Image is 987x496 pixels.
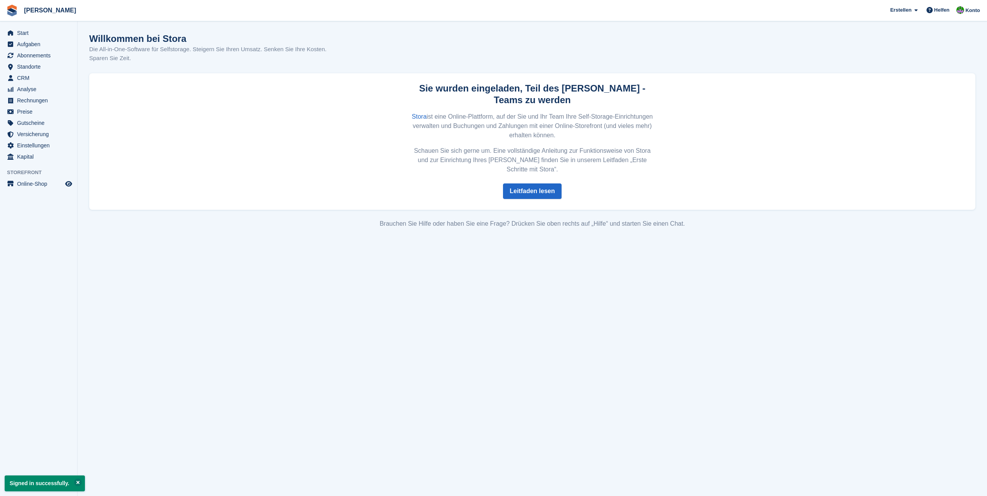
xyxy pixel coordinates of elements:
[4,129,73,140] a: menu
[965,7,980,14] span: Konto
[5,475,85,491] p: Signed in successfully.
[4,39,73,50] a: menu
[89,45,337,62] p: Die All-in-One-Software für Selfstorage. Steigern Sie Ihren Umsatz. Senken Sie Ihre Kosten. Spare...
[412,113,427,120] a: Stora
[17,178,64,189] span: Online-Shop
[7,169,77,176] span: Storefront
[17,39,64,50] span: Aufgaben
[17,140,64,151] span: Einstellungen
[934,6,950,14] span: Helfen
[410,146,655,174] p: Schauen Sie sich gerne um. Eine vollständige Anleitung zur Funktionsweise von Stora und zur Einri...
[4,151,73,162] a: menu
[17,118,64,128] span: Gutscheine
[17,28,64,38] span: Start
[419,83,646,105] strong: Sie wurden eingeladen, Teil des [PERSON_NAME] -Teams zu werden
[17,129,64,140] span: Versicherung
[4,95,73,106] a: menu
[17,61,64,72] span: Standorte
[4,106,73,117] a: menu
[4,84,73,95] a: menu
[4,73,73,83] a: menu
[956,6,964,14] img: Kirsten May-Schäfer
[21,4,79,17] a: [PERSON_NAME]
[17,151,64,162] span: Kapital
[4,178,73,189] a: Speisekarte
[410,112,655,140] p: ist eine Online-Plattform, auf der Sie und Ihr Team Ihre Self-Storage-Einrichtungen verwalten und...
[4,28,73,38] a: menu
[890,6,911,14] span: Erstellen
[89,219,975,228] div: Brauchen Sie Hilfe oder haben Sie eine Frage? Drücken Sie oben rechts auf „Hilfe“ und starten Sie...
[4,61,73,72] a: menu
[17,84,64,95] span: Analyse
[4,140,73,151] a: menu
[89,33,337,44] h1: Willkommen bei Stora
[503,183,561,199] a: Leitfaden lesen
[17,73,64,83] span: CRM
[4,50,73,61] a: menu
[17,95,64,106] span: Rechnungen
[17,106,64,117] span: Preise
[4,118,73,128] a: menu
[17,50,64,61] span: Abonnements
[6,5,18,16] img: stora-icon-8386f47178a22dfd0bd8f6a31ec36ba5ce8667c1dd55bd0f319d3a0aa187defe.svg
[64,179,73,188] a: Vorschau-Shop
